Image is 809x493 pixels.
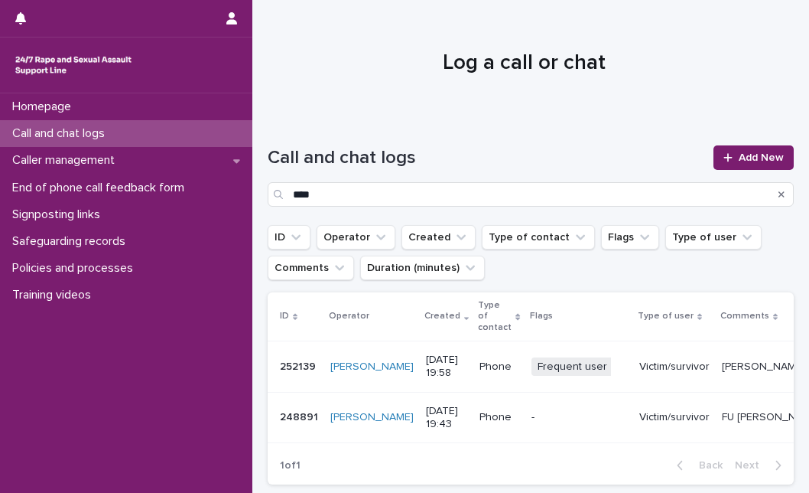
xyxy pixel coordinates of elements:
p: Lily talked about her mum, she had a flashback and we did breathing exercises together. Lily fell... [722,358,808,374]
button: Created [401,225,476,250]
p: Type of user [638,308,694,325]
img: rhQMoQhaT3yELyF149Cw [12,50,135,80]
a: Add New [713,145,794,170]
p: Caller management [6,153,127,168]
p: - [531,411,627,424]
input: Search [268,182,794,207]
button: ID [268,225,310,250]
p: Operator [329,308,369,325]
h1: Log a call or chat [268,51,781,77]
p: Homepage [6,100,83,114]
p: ID [280,308,289,325]
button: Flags [601,225,659,250]
p: End of phone call feedback form [6,181,197,195]
p: FU Lily L- Talked about their family and supported with a flashback. [722,408,808,424]
button: Comments [268,256,354,280]
button: Next [729,459,794,472]
p: Flags [530,308,553,325]
p: [DATE] 19:43 [426,405,467,431]
p: Phone [479,411,518,424]
p: 252139 [280,358,319,374]
h1: Call and chat logs [268,147,704,169]
p: Training videos [6,288,103,302]
p: 248891 [280,408,321,424]
button: Type of user [665,225,762,250]
a: [PERSON_NAME] [330,411,414,424]
span: Back [690,460,723,471]
p: Victim/survivor [639,411,710,424]
p: Safeguarding records [6,234,138,249]
p: Phone [479,361,518,374]
button: Operator [317,225,395,250]
button: Duration (minutes) [360,256,485,280]
a: [PERSON_NAME] [330,361,414,374]
p: Signposting links [6,207,112,222]
span: Frequent user [531,358,613,377]
p: Victim/survivor [639,361,710,374]
span: Next [735,460,768,471]
p: Type of contact [478,297,512,336]
p: Policies and processes [6,261,145,276]
p: 1 of 1 [268,447,313,485]
button: Back [664,459,729,472]
span: Add New [739,152,784,163]
p: Created [424,308,460,325]
p: Comments [720,308,769,325]
p: [DATE] 19:58 [426,354,467,380]
button: Type of contact [482,225,595,250]
p: Call and chat logs [6,126,117,141]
